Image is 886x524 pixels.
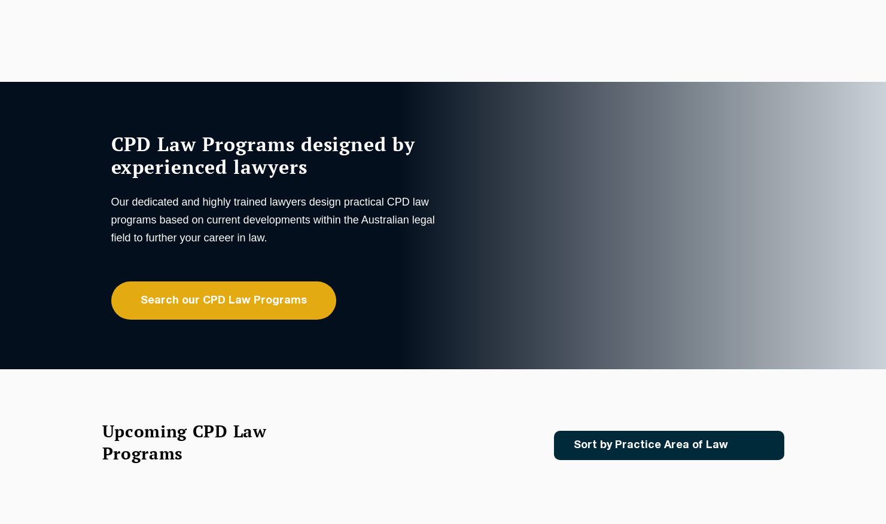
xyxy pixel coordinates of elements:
img: Icon [747,440,761,451]
h1: CPD Law Programs designed by experienced lawyers [111,133,440,178]
h2: Upcoming CPD Law Programs [102,420,297,464]
a: Search our CPD Law Programs [111,281,336,320]
a: Sort by Practice Area of Law [554,431,784,460]
p: Our dedicated and highly trained lawyers design practical CPD law programs based on current devel... [111,193,440,247]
